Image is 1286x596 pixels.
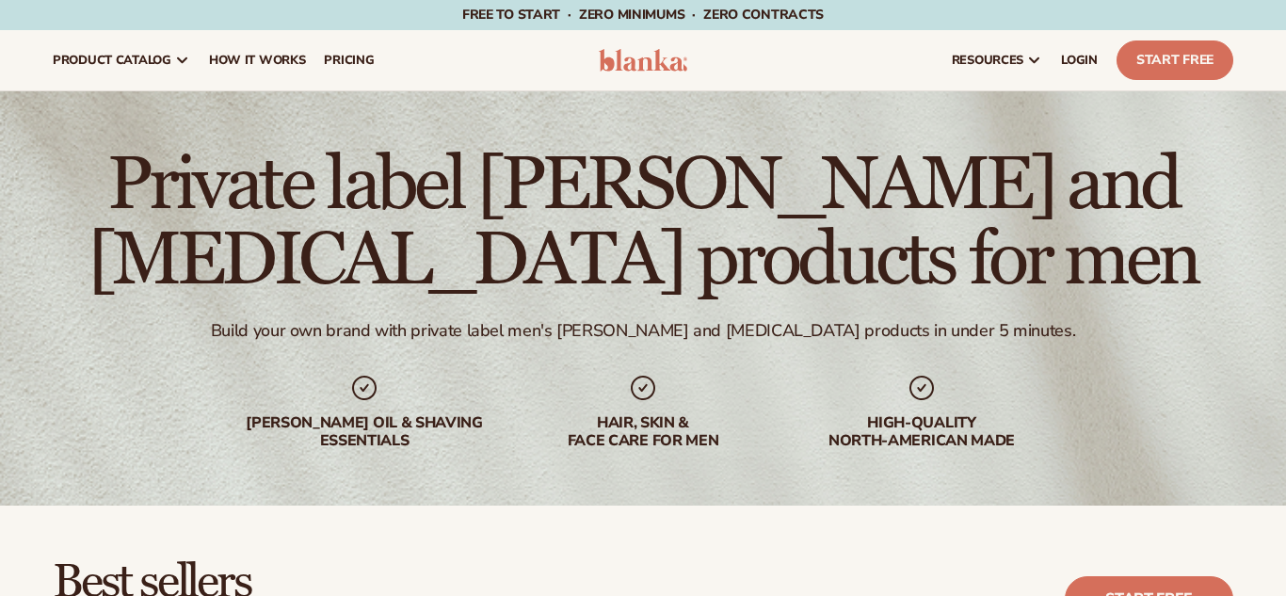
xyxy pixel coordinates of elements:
a: How It Works [200,30,315,90]
a: Start Free [1117,40,1233,80]
span: pricing [324,53,374,68]
a: product catalog [43,30,200,90]
span: Free to start · ZERO minimums · ZERO contracts [462,6,824,24]
div: Build your own brand with private label men's [PERSON_NAME] and [MEDICAL_DATA] products in under ... [211,320,1075,342]
a: resources [942,30,1052,90]
a: LOGIN [1052,30,1107,90]
a: pricing [314,30,383,90]
img: logo [599,49,687,72]
span: LOGIN [1061,53,1098,68]
span: product catalog [53,53,171,68]
span: How It Works [209,53,306,68]
h1: Private label [PERSON_NAME] and [MEDICAL_DATA] products for men [53,147,1233,298]
div: hair, skin & face care for men [522,414,764,450]
div: High-quality North-american made [801,414,1042,450]
div: [PERSON_NAME] oil & shaving essentials [244,414,485,450]
span: resources [952,53,1023,68]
